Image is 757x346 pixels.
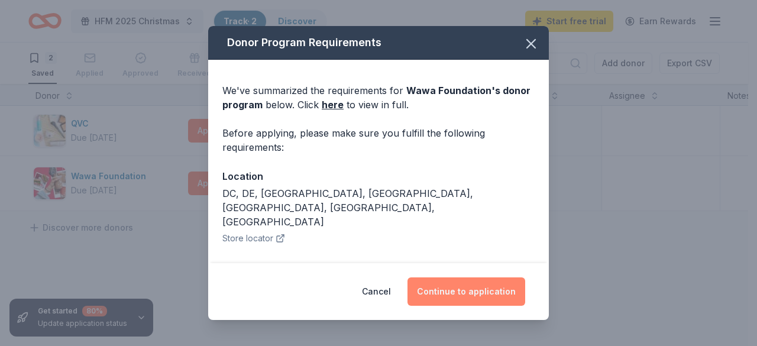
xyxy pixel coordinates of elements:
button: Continue to application [407,277,525,306]
button: Store locator [222,231,285,245]
div: We've summarized the requirements for below. Click to view in full. [222,83,535,112]
a: here [322,98,344,112]
div: Preferred Recipient [222,260,535,275]
button: Cancel [362,277,391,306]
div: DC, DE, [GEOGRAPHIC_DATA], [GEOGRAPHIC_DATA], [GEOGRAPHIC_DATA], [GEOGRAPHIC_DATA], [GEOGRAPHIC_D... [222,186,535,229]
div: Location [222,169,535,184]
div: Donor Program Requirements [208,26,549,60]
div: Before applying, please make sure you fulfill the following requirements: [222,126,535,154]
